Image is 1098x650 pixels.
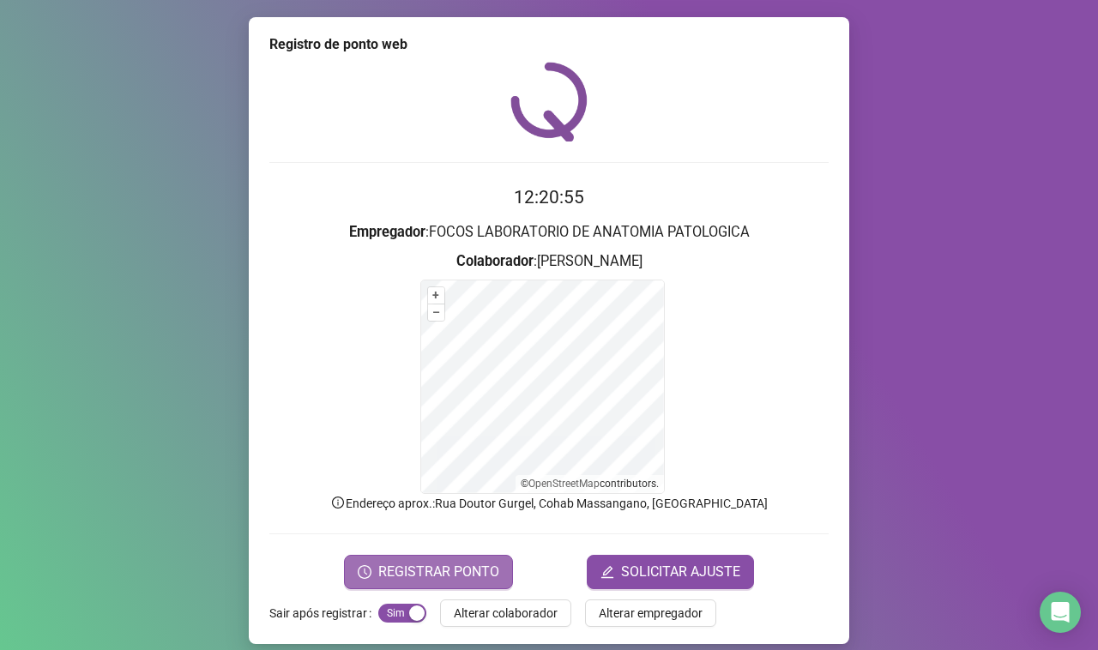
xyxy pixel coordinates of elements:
button: Alterar empregador [585,599,716,627]
p: Endereço aprox. : Rua Doutor Gurgel, Cohab Massangano, [GEOGRAPHIC_DATA] [269,494,829,513]
button: – [428,304,444,321]
img: QRPoint [510,62,588,141]
time: 12:20:55 [514,187,584,208]
button: editSOLICITAR AJUSTE [587,555,754,589]
strong: Empregador [349,224,425,240]
strong: Colaborador [456,253,534,269]
span: Alterar empregador [599,604,703,623]
button: REGISTRAR PONTO [344,555,513,589]
button: + [428,287,444,304]
span: REGISTRAR PONTO [378,562,499,582]
span: edit [600,565,614,579]
li: © contributors. [521,478,659,490]
span: info-circle [330,495,346,510]
span: Alterar colaborador [454,604,558,623]
span: clock-circle [358,565,371,579]
span: SOLICITAR AJUSTE [621,562,740,582]
h3: : [PERSON_NAME] [269,250,829,273]
div: Open Intercom Messenger [1040,592,1081,633]
button: Alterar colaborador [440,599,571,627]
label: Sair após registrar [269,599,378,627]
h3: : FOCOS LABORATORIO DE ANATOMIA PATOLOGICA [269,221,829,244]
div: Registro de ponto web [269,34,829,55]
a: OpenStreetMap [528,478,600,490]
